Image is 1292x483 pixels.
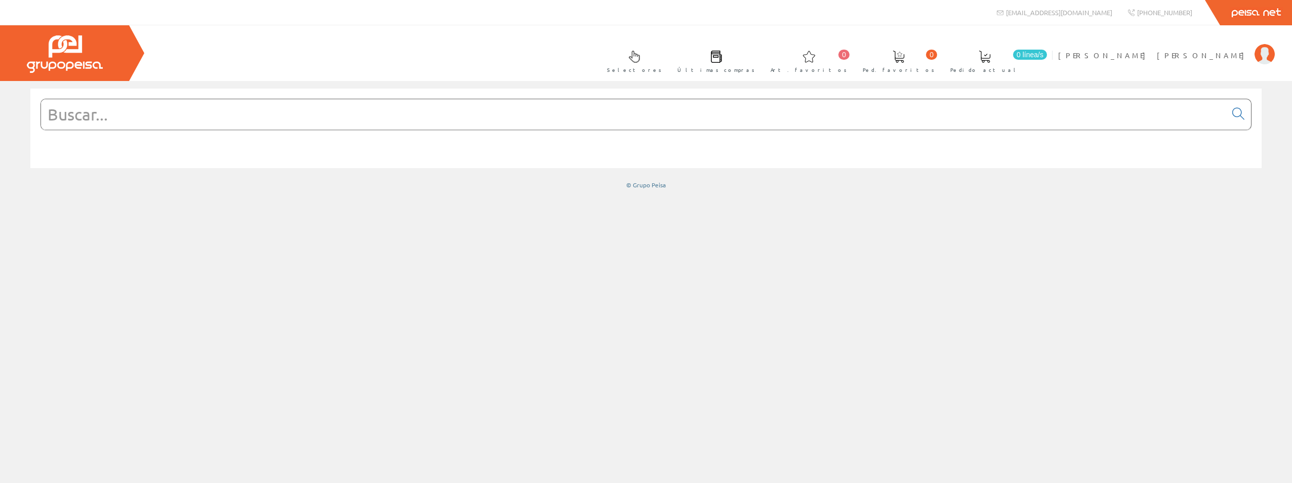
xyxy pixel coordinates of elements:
a: [PERSON_NAME] [PERSON_NAME] [1058,42,1275,52]
span: 0 línea/s [1013,50,1047,60]
a: Selectores [597,42,667,79]
span: [EMAIL_ADDRESS][DOMAIN_NAME] [1006,8,1112,17]
span: [PHONE_NUMBER] [1137,8,1192,17]
span: 0 [926,50,937,60]
span: 0 [838,50,850,60]
span: [PERSON_NAME] [PERSON_NAME] [1058,50,1249,60]
span: Selectores [607,65,662,75]
span: Últimas compras [677,65,755,75]
span: Ped. favoritos [863,65,935,75]
span: Pedido actual [950,65,1019,75]
div: © Grupo Peisa [30,181,1262,189]
input: Buscar... [41,99,1226,130]
img: Grupo Peisa [27,35,103,73]
span: Art. favoritos [771,65,847,75]
a: Últimas compras [667,42,760,79]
